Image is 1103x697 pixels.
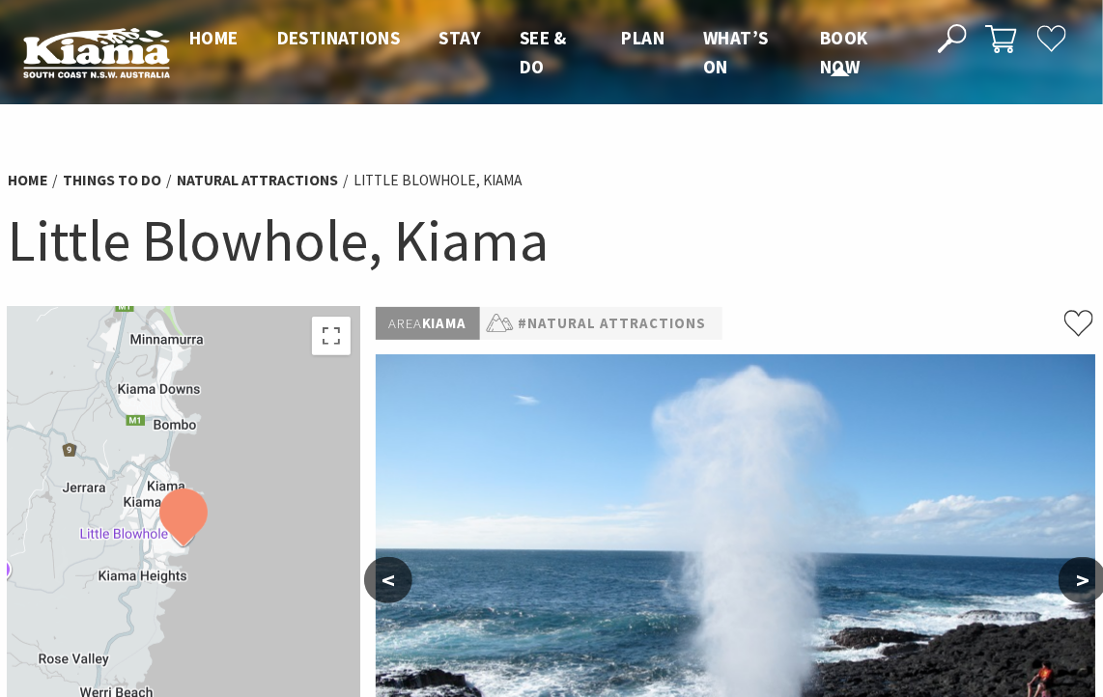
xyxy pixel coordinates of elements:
[170,23,916,82] nav: Main Menu
[189,26,239,49] span: Home
[388,314,422,332] span: Area
[8,203,1095,277] h1: Little Blowhole, Kiama
[519,312,707,336] a: #Natural Attractions
[23,27,170,77] img: Kiama Logo
[703,26,768,78] span: What’s On
[520,26,567,78] span: See & Do
[364,557,412,603] button: <
[177,171,338,190] a: Natural Attractions
[354,169,522,193] li: Little Blowhole, Kiama
[312,317,351,355] button: Toggle fullscreen view
[820,26,868,78] span: Book now
[376,307,480,341] p: Kiama
[63,171,161,190] a: Things To Do
[277,26,401,49] span: Destinations
[622,26,665,49] span: Plan
[438,26,481,49] span: Stay
[8,171,47,190] a: Home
